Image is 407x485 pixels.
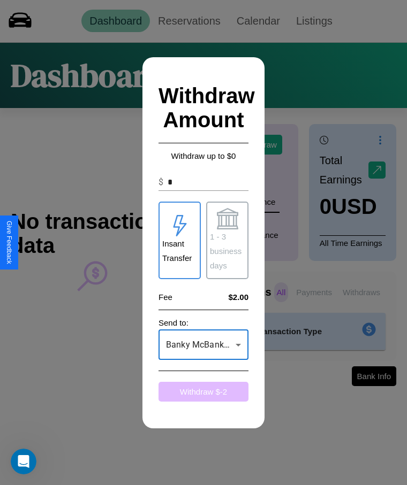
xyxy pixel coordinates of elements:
div: Give Feedback [5,221,13,264]
p: $ [159,176,163,189]
p: Fee [159,290,172,304]
p: Send to: [159,315,248,330]
h2: Withdraw Amount [159,73,248,143]
p: Withdraw up to $ 0 [159,149,248,163]
iframe: Intercom live chat [11,449,36,474]
button: Withdraw $-2 [159,382,248,402]
p: Insant Transfer [162,236,197,265]
div: Banky McBankface [159,330,248,360]
h4: $2.00 [228,292,248,302]
p: 1 - 3 business days [210,229,245,273]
